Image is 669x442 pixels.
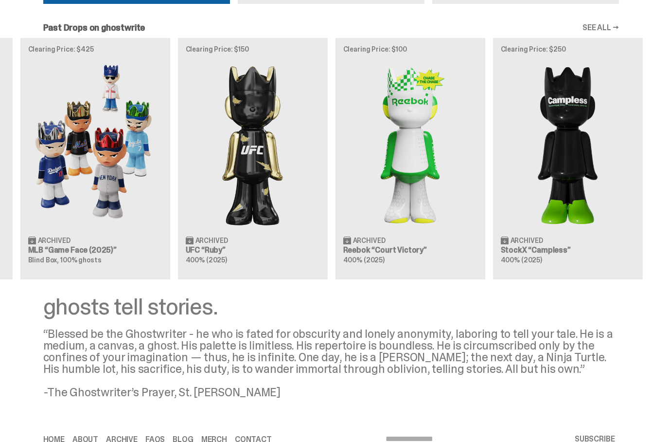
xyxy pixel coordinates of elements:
span: 400% (2025) [343,256,385,264]
span: Archived [195,237,228,244]
img: Campless [501,60,635,228]
span: 400% (2025) [186,256,227,264]
a: Clearing Price: $250 Campless Archived [493,38,643,279]
span: Blind Box, [28,256,59,264]
h2: Past Drops on ghostwrite [43,23,145,32]
span: Archived [511,237,543,244]
div: ghosts tell stories. [43,295,619,318]
a: SEE ALL → [582,24,619,32]
p: Clearing Price: $150 [186,46,320,53]
h3: StockX “Campless” [501,246,635,254]
div: “Blessed be the Ghostwriter - he who is fated for obscurity and lonely anonymity, laboring to tel... [43,328,619,398]
span: 100% ghosts [60,256,101,264]
p: Clearing Price: $100 [343,46,477,53]
img: Game Face (2025) [28,60,162,228]
h3: MLB “Game Face (2025)” [28,246,162,254]
h3: UFC “Ruby” [186,246,320,254]
a: Clearing Price: $150 Ruby Archived [178,38,328,279]
p: Clearing Price: $250 [501,46,635,53]
span: 400% (2025) [501,256,542,264]
span: Archived [38,237,70,244]
a: Clearing Price: $425 Game Face (2025) Archived [20,38,170,279]
h3: Reebok “Court Victory” [343,246,477,254]
img: Court Victory [343,60,477,228]
img: Ruby [186,60,320,228]
a: Clearing Price: $100 Court Victory Archived [335,38,485,279]
p: Clearing Price: $425 [28,46,162,53]
span: Archived [353,237,386,244]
